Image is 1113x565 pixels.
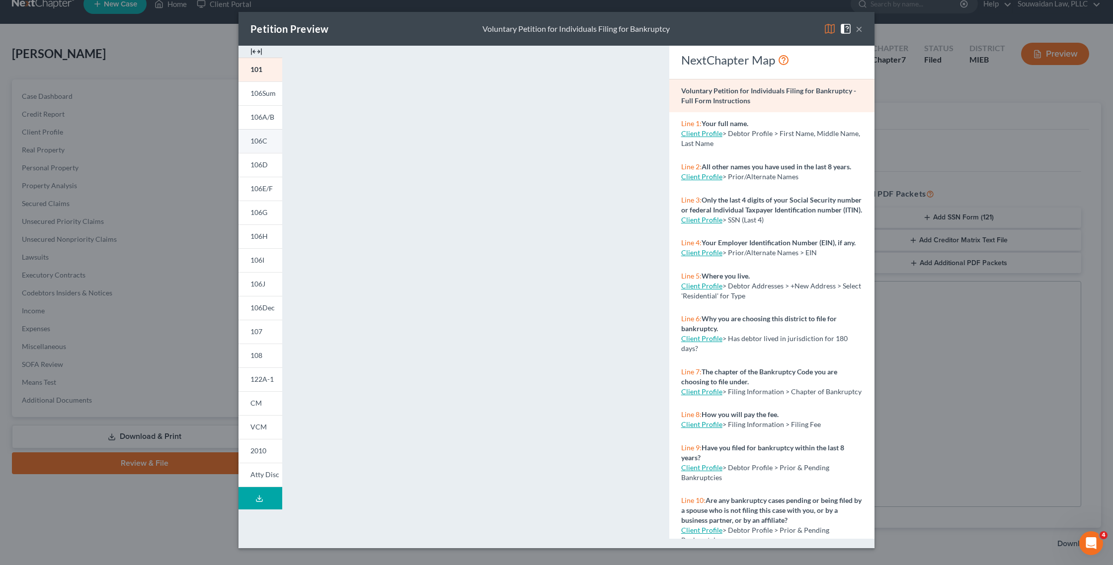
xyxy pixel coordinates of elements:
span: CM [250,399,262,407]
strong: Where you live. [702,272,750,280]
span: > Debtor Addresses > +New Address > Select 'Residential' for Type [681,282,861,300]
span: 106D [250,160,268,169]
a: 108 [238,344,282,367]
span: Line 3: [681,196,702,204]
strong: All other names you have used in the last 8 years. [702,162,851,171]
a: Client Profile [681,282,722,290]
img: help-close-5ba153eb36485ed6c1ea00a893f15db1cb9b99d6cae46e1a8edb6c62d00a1a76.svg [840,23,852,35]
span: 122A-1 [250,375,274,383]
span: > Filing Information > Filing Fee [722,420,821,428]
span: 2010 [250,446,266,455]
span: > Has debtor lived in jurisdiction for 180 days? [681,334,848,353]
span: VCM [250,423,267,431]
iframe: <object ng-attr-data='[URL][DOMAIN_NAME]' type='application/pdf' width='100%' height='975px'></ob... [300,54,651,538]
a: Client Profile [681,334,722,343]
span: 106I [250,256,264,264]
a: Client Profile [681,172,722,181]
strong: Are any bankruptcy cases pending or being filed by a spouse who is not filing this case with you,... [681,496,862,524]
a: 106C [238,129,282,153]
a: Client Profile [681,420,722,428]
button: × [856,23,863,35]
span: 107 [250,327,262,336]
a: Client Profile [681,526,722,534]
span: Line 7: [681,367,702,376]
a: 106H [238,224,282,248]
a: 106A/B [238,105,282,129]
span: 106A/B [250,113,274,121]
span: Line 2: [681,162,702,171]
strong: Why you are choosing this district to file for bankruptcy. [681,314,837,333]
img: map-eea8200ae884c6f1103ae1953ef3d486a96c86aabb227e865a55264e3737af1f.svg [824,23,836,35]
a: 106G [238,201,282,224]
span: > Prior/Alternate Names > EIN [722,248,817,257]
strong: Your Employer Identification Number (EIN), if any. [702,238,856,247]
a: 106E/F [238,177,282,201]
span: 106E/F [250,184,273,193]
span: 108 [250,351,262,359]
a: 106Dec [238,296,282,320]
span: Line 1: [681,119,702,128]
span: > Debtor Profile > Prior & Pending Bankruptcies [681,526,829,544]
span: Line 5: [681,272,702,280]
strong: Only the last 4 digits of your Social Security number or federal Individual Taxpayer Identificati... [681,196,862,214]
span: 4 [1100,531,1108,539]
span: 101 [250,65,262,73]
strong: Have you filed for bankruptcy within the last 8 years? [681,443,844,462]
strong: How you will pay the fee. [702,410,779,419]
a: 122A-1 [238,367,282,391]
span: 106Dec [250,303,275,312]
a: Client Profile [681,248,722,257]
span: 106C [250,137,267,145]
span: > Debtor Profile > Prior & Pending Bankruptcies [681,463,829,482]
span: 106G [250,208,267,216]
a: 106I [238,248,282,272]
span: > Filing Information > Chapter of Bankruptcy [722,387,862,396]
span: > SSN (Last 4) [722,215,764,224]
span: > Prior/Alternate Names [722,172,798,181]
a: Client Profile [681,387,722,396]
a: 101 [238,58,282,81]
span: Line 8: [681,410,702,419]
a: 2010 [238,439,282,463]
div: Voluntary Petition for Individuals Filing for Bankruptcy [482,23,670,35]
a: Atty Disc [238,463,282,487]
a: VCM [238,415,282,439]
img: expand-e0f6d898513216a626fdd78e52531dac95497ffd26381d4c15ee2fc46db09dca.svg [250,46,262,58]
a: 106J [238,272,282,296]
strong: Voluntary Petition for Individuals Filing for Bankruptcy - Full Form Instructions [681,86,856,105]
div: NextChapter Map [681,52,863,68]
a: 107 [238,320,282,344]
span: 106J [250,280,265,288]
span: 106Sum [250,89,276,97]
span: Line 6: [681,314,702,323]
a: 106Sum [238,81,282,105]
div: Petition Preview [250,22,328,36]
a: Client Profile [681,215,722,224]
a: CM [238,391,282,415]
span: Atty Disc [250,470,279,479]
a: Client Profile [681,129,722,138]
a: 106D [238,153,282,177]
span: Line 10: [681,496,706,504]
span: Line 4: [681,238,702,247]
a: Client Profile [681,463,722,472]
strong: Your full name. [702,119,748,128]
span: > Debtor Profile > First Name, Middle Name, Last Name [681,129,860,147]
span: Line 9: [681,443,702,452]
iframe: Intercom live chat [1079,531,1103,555]
span: 106H [250,232,268,240]
strong: The chapter of the Bankruptcy Code you are choosing to file under. [681,367,837,386]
